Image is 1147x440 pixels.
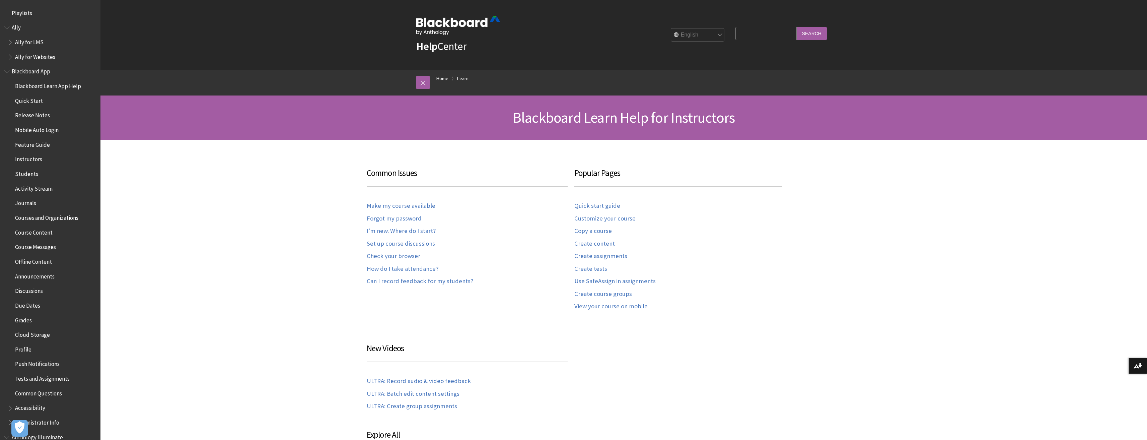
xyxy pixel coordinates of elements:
[15,256,52,265] span: Offline Content
[12,66,50,75] span: Blackboard App
[574,202,620,210] a: Quick start guide
[416,40,467,53] a: HelpCenter
[797,27,827,40] input: Search
[367,402,457,410] a: ULTRA: Create group assignments
[15,227,53,236] span: Course Content
[457,74,469,83] a: Learn
[12,7,32,16] span: Playlists
[574,252,627,260] a: Create assignments
[574,277,656,285] a: Use SafeAssign in assignments
[15,198,36,207] span: Journals
[367,390,459,398] a: ULTRA: Batch edit content settings
[15,124,59,133] span: Mobile Auto Login
[15,300,40,309] span: Due Dates
[574,240,615,248] a: Create content
[15,402,45,412] span: Accessibility
[436,74,448,83] a: Home
[15,37,44,46] span: Ally for LMS
[671,28,725,42] select: Site Language Selector
[367,277,473,285] a: Can I record feedback for my students?
[574,215,636,223] a: Customize your course
[15,183,53,192] span: Activity Stream
[574,303,648,310] a: View your course on mobile
[367,227,436,235] a: I'm new. Where do I start?
[12,22,21,31] span: Ally
[15,95,43,104] span: Quick Start
[15,344,31,353] span: Profile
[15,271,55,280] span: Announcements
[367,377,471,385] a: ULTRA: Record audio & video feedback
[574,265,607,273] a: Create tests
[4,66,96,428] nav: Book outline for Blackboard App Help
[367,167,568,187] h3: Common Issues
[513,108,735,127] span: Blackboard Learn Help for Instructors
[4,22,96,63] nav: Book outline for Anthology Ally Help
[416,16,500,35] img: Blackboard by Anthology
[367,252,420,260] a: Check your browser
[15,329,50,338] span: Cloud Storage
[416,40,437,53] strong: Help
[15,285,43,294] span: Discussions
[15,359,60,368] span: Push Notifications
[15,417,59,426] span: Administrator Info
[574,167,782,187] h3: Popular Pages
[367,240,435,248] a: Set up course discussions
[15,80,81,89] span: Blackboard Learn App Help
[367,202,435,210] a: Make my course available
[15,315,32,324] span: Grades
[367,215,422,223] a: Forgot my password
[574,227,612,235] a: Copy a course
[367,265,438,273] a: How do I take attendance?
[574,290,632,298] a: Create course groups
[15,139,50,148] span: Feature Guide
[15,51,55,60] span: Ally for Websites
[4,7,96,19] nav: Book outline for Playlists
[367,342,568,362] h3: New Videos
[15,110,50,119] span: Release Notes
[15,212,78,221] span: Courses and Organizations
[15,168,38,177] span: Students
[11,420,28,437] button: 개방형 기본 설정
[15,242,56,251] span: Course Messages
[15,154,42,163] span: Instructors
[15,373,70,382] span: Tests and Assignments
[15,388,62,397] span: Common Questions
